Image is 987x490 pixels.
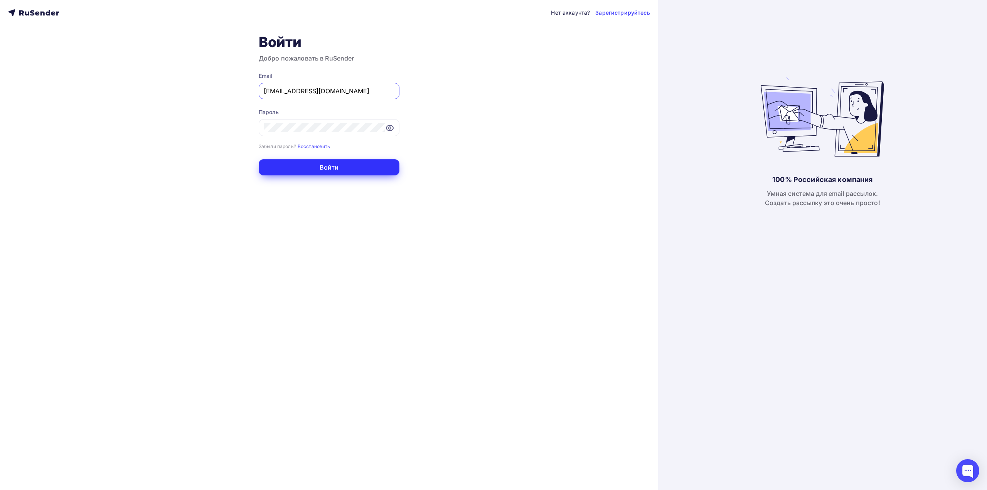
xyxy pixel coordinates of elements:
[551,9,590,17] div: Нет аккаунта?
[765,189,880,207] div: Умная система для email рассылок. Создать рассылку это очень просто!
[772,175,872,184] div: 100% Российская компания
[595,9,650,17] a: Зарегистрируйтесь
[264,86,394,96] input: Укажите свой email
[259,159,399,175] button: Войти
[259,108,399,116] div: Пароль
[259,72,399,80] div: Email
[298,143,330,149] a: Восстановить
[259,34,399,51] h1: Войти
[259,54,399,63] h3: Добро пожаловать в RuSender
[259,143,296,149] small: Забыли пароль?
